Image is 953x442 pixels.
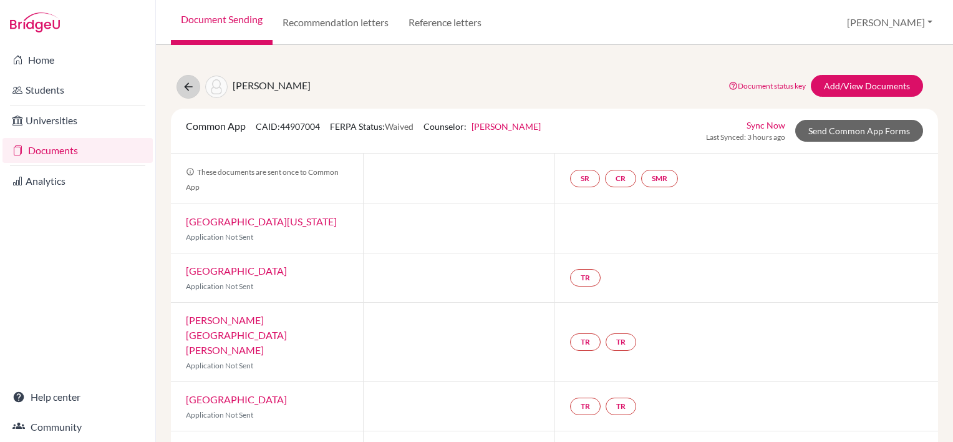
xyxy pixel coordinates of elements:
span: Counselor: [423,121,541,132]
img: Bridge-U [10,12,60,32]
a: Analytics [2,169,153,194]
a: TR [570,333,601,351]
a: CR [605,170,636,187]
a: Students [2,77,153,102]
span: [PERSON_NAME] [233,79,311,91]
a: Document status key [728,81,806,91]
a: Send Common App Forms [795,120,923,142]
a: Help center [2,385,153,410]
a: SR [570,170,600,187]
span: FERPA Status: [330,121,414,132]
span: Application Not Sent [186,410,253,420]
a: TR [606,333,636,351]
a: TR [570,398,601,415]
span: Application Not Sent [186,361,253,370]
a: Add/View Documents [811,75,923,97]
span: CAID: 44907004 [256,121,320,132]
a: [GEOGRAPHIC_DATA] [186,265,287,277]
span: Waived [385,121,414,132]
span: Application Not Sent [186,232,253,242]
a: Universities [2,108,153,133]
a: Documents [2,138,153,163]
a: [GEOGRAPHIC_DATA] [186,393,287,405]
button: [PERSON_NAME] [841,11,938,34]
a: Sync Now [747,119,785,132]
a: Community [2,415,153,440]
a: [GEOGRAPHIC_DATA][US_STATE] [186,215,337,227]
a: TR [570,269,601,287]
span: Last Synced: 3 hours ago [706,132,785,143]
a: [PERSON_NAME][GEOGRAPHIC_DATA][PERSON_NAME] [186,314,287,356]
a: Home [2,47,153,72]
a: [PERSON_NAME] [472,121,541,132]
a: SMR [641,170,678,187]
span: Application Not Sent [186,282,253,291]
span: Common App [186,120,246,132]
a: TR [606,398,636,415]
span: These documents are sent once to Common App [186,167,339,192]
